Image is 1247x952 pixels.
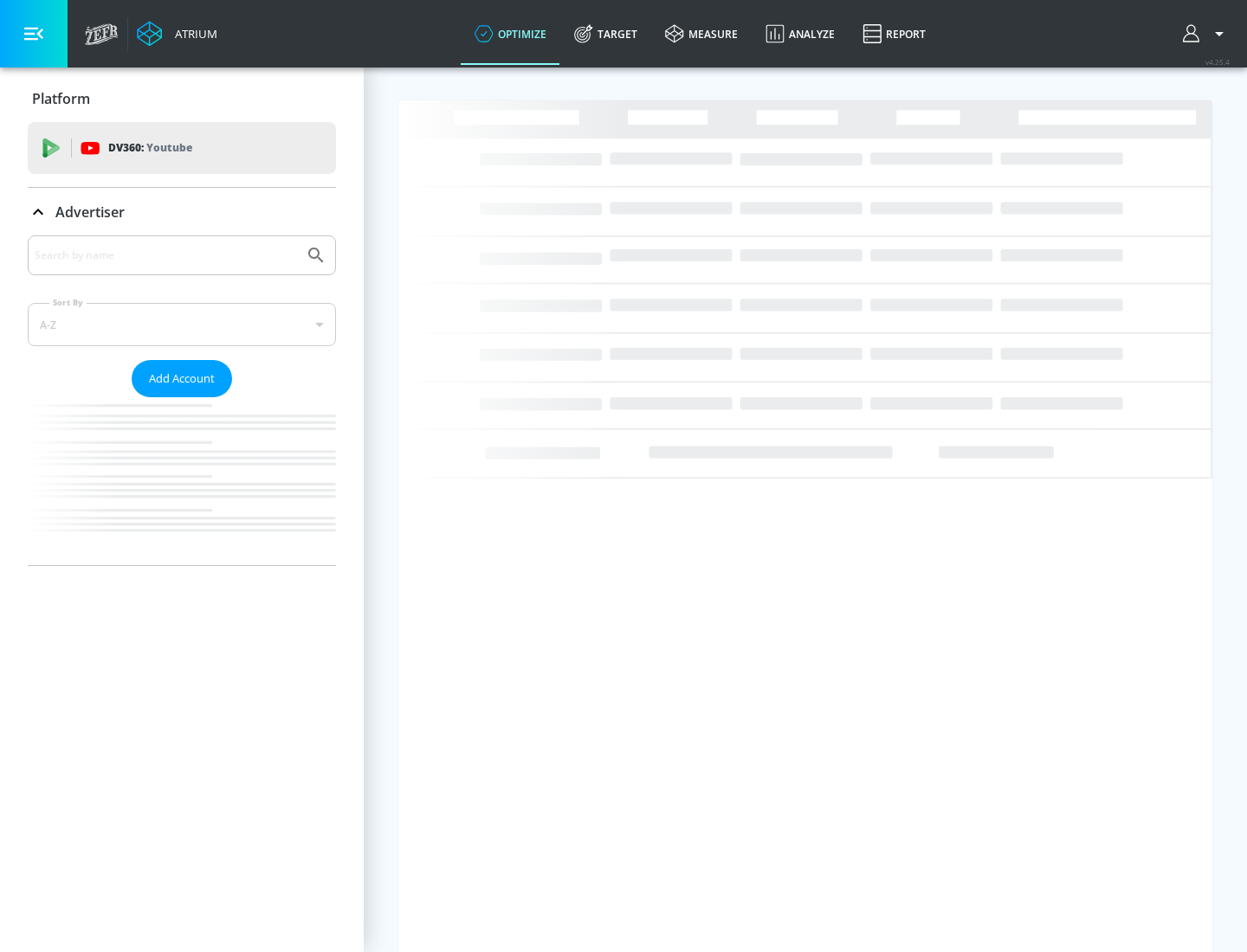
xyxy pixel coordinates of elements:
p: DV360: [108,138,192,158]
input: Search by name [35,244,297,267]
a: optimize [461,3,560,65]
div: DV360: Youtube [28,122,336,174]
p: Youtube [146,138,192,157]
div: Advertiser [28,188,336,236]
a: measure [651,3,752,65]
p: Advertiser [55,203,125,222]
label: Sort By [49,297,87,308]
a: Target [560,3,651,65]
a: Analyze [752,3,849,65]
span: v 4.25.4 [1205,57,1230,67]
a: Report [849,3,940,65]
span: Add Account [149,369,215,389]
div: A-Z [28,303,336,346]
div: Advertiser [28,235,336,565]
nav: list of Advertiser [28,397,336,565]
a: Atrium [137,21,217,47]
div: Platform [28,74,336,123]
button: Add Account [132,360,232,397]
p: Platform [32,89,90,108]
div: Atrium [168,26,217,42]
